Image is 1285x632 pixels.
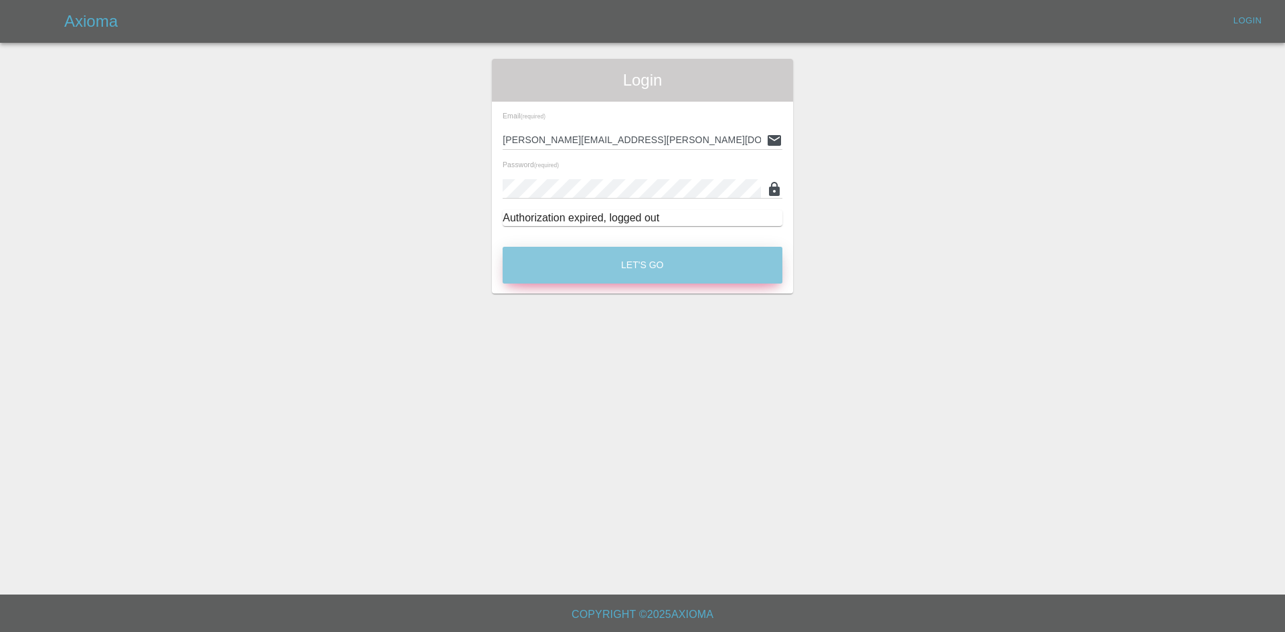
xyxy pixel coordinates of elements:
small: (required) [534,163,559,169]
button: Let's Go [503,247,782,284]
div: Authorization expired, logged out [503,210,782,226]
h6: Copyright © 2025 Axioma [11,605,1274,624]
span: Password [503,161,559,169]
span: Login [503,70,782,91]
h5: Axioma [64,11,118,32]
small: (required) [521,114,545,120]
span: Email [503,112,545,120]
a: Login [1226,11,1269,31]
